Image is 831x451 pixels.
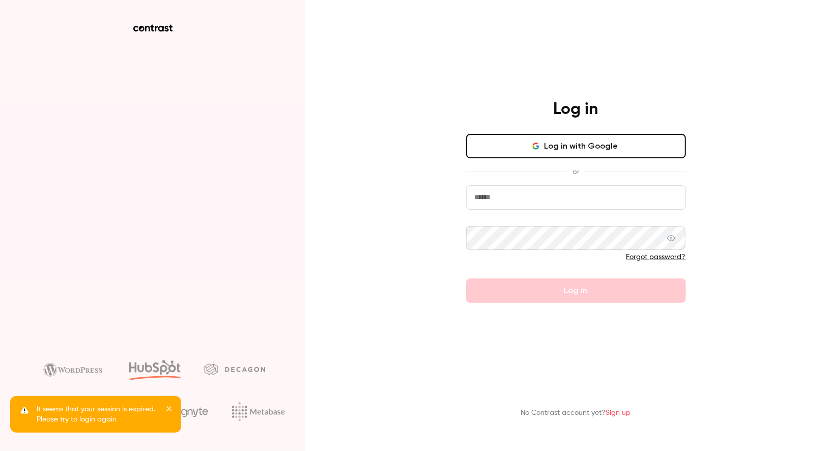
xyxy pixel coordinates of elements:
p: No Contrast account yet? [521,408,631,418]
a: Sign up [606,409,631,416]
img: decagon [204,363,265,375]
button: close [166,404,173,416]
h4: Log in [554,99,598,120]
span: or [567,166,584,177]
button: Log in with Google [466,134,686,158]
p: It seems that your session is expired. Please try to login again [37,404,159,425]
a: Forgot password? [626,253,686,261]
